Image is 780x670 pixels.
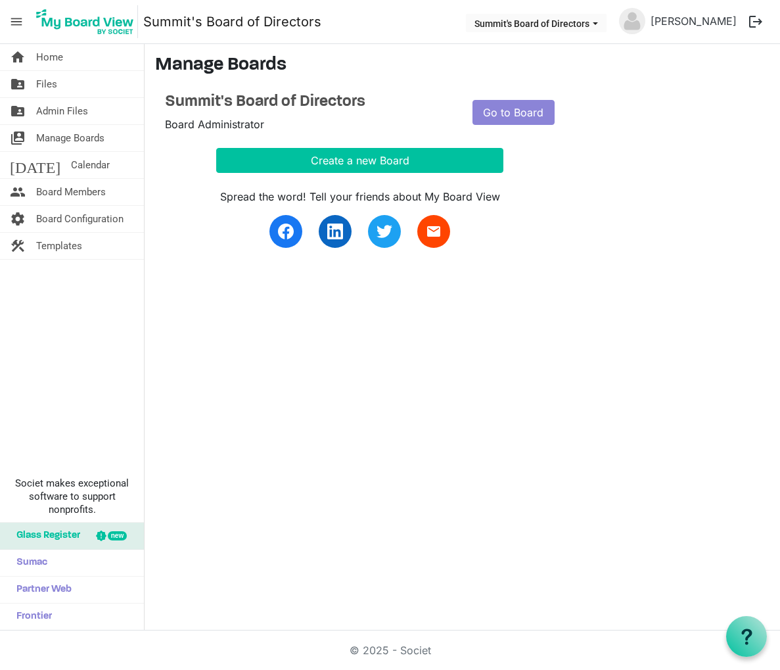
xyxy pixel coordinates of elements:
span: [DATE] [10,152,60,178]
img: linkedin.svg [327,224,343,239]
span: Societ makes exceptional software to support nonprofits. [6,477,138,516]
span: Sumac [10,550,47,576]
a: email [417,215,450,248]
img: My Board View Logo [32,5,138,38]
a: Summit's Board of Directors [165,93,453,112]
button: Summit's Board of Directors dropdownbutton [466,14,607,32]
button: Create a new Board [216,148,504,173]
span: Frontier [10,604,52,630]
span: settings [10,206,26,232]
h3: Manage Boards [155,55,769,77]
span: Files [36,71,57,97]
span: construction [10,233,26,259]
span: people [10,179,26,205]
a: Go to Board [472,100,555,125]
span: Board Members [36,179,106,205]
span: home [10,44,26,70]
a: Summit's Board of Directors [143,9,321,35]
span: email [426,224,442,239]
button: logout [742,8,769,36]
img: twitter.svg [377,224,392,239]
span: menu [4,9,29,34]
span: Board Administrator [165,118,264,131]
span: Admin Files [36,98,88,124]
span: Board Configuration [36,206,124,232]
span: Templates [36,233,82,259]
a: © 2025 - Societ [350,644,431,657]
span: Home [36,44,63,70]
span: Partner Web [10,577,72,603]
div: new [108,531,127,540]
span: folder_shared [10,71,26,97]
span: switch_account [10,125,26,151]
img: facebook.svg [278,224,294,239]
div: Spread the word! Tell your friends about My Board View [216,189,504,204]
span: Glass Register [10,523,80,549]
a: My Board View Logo [32,5,143,38]
img: no-profile-picture.svg [619,8,645,34]
a: [PERSON_NAME] [645,8,742,34]
span: folder_shared [10,98,26,124]
span: Manage Boards [36,125,104,151]
span: Calendar [71,152,110,178]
